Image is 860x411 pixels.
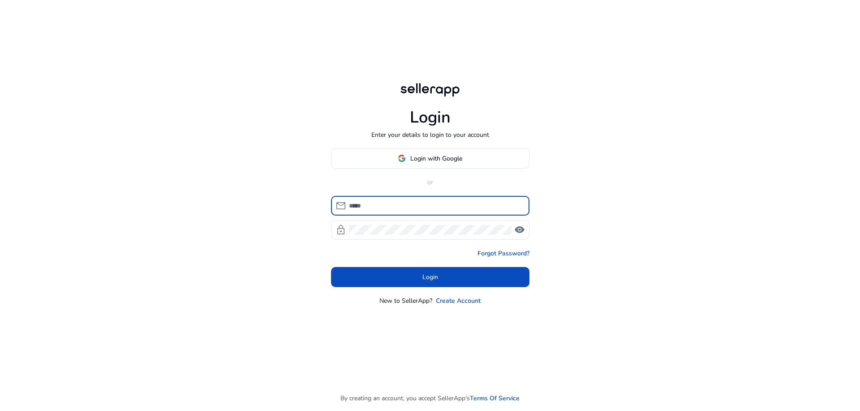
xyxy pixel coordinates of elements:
span: Login with Google [410,154,462,163]
h1: Login [410,108,451,127]
span: Login [422,272,438,282]
a: Create Account [436,296,481,305]
span: mail [335,200,346,211]
img: google-logo.svg [398,154,406,162]
p: or [331,178,529,187]
p: New to SellerApp? [379,296,432,305]
button: Login [331,267,529,287]
span: lock [335,225,346,235]
span: visibility [514,225,525,235]
a: Forgot Password? [477,249,529,258]
a: Terms Of Service [470,394,520,403]
p: Enter your details to login to your account [371,130,489,140]
button: Login with Google [331,148,529,169]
